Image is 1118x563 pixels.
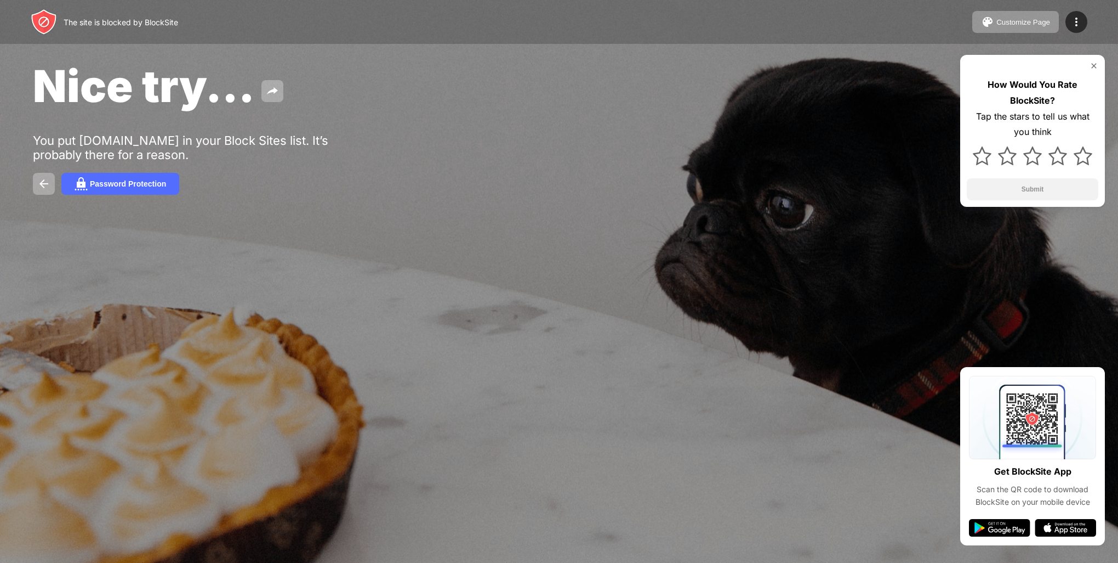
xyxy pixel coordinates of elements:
[75,177,88,190] img: password.svg
[1090,61,1098,70] img: rate-us-close.svg
[967,178,1098,200] button: Submit
[1048,147,1067,165] img: star.svg
[61,173,179,195] button: Password Protection
[33,59,255,112] span: Nice try...
[998,147,1017,165] img: star.svg
[969,376,1096,459] img: qrcode.svg
[64,18,178,27] div: The site is blocked by BlockSite
[90,179,166,188] div: Password Protection
[37,177,50,190] img: back.svg
[1074,147,1092,165] img: star.svg
[1070,15,1083,29] img: menu-icon.svg
[969,483,1096,508] div: Scan the QR code to download BlockSite on your mobile device
[1023,147,1042,165] img: star.svg
[969,519,1030,537] img: google-play.svg
[996,18,1050,26] div: Customize Page
[972,11,1059,33] button: Customize Page
[973,147,991,165] img: star.svg
[967,109,1098,140] div: Tap the stars to tell us what you think
[981,15,994,29] img: pallet.svg
[994,464,1071,480] div: Get BlockSite App
[33,425,292,550] iframe: Banner
[1035,519,1096,537] img: app-store.svg
[266,85,279,98] img: share.svg
[31,9,57,35] img: header-logo.svg
[967,77,1098,109] div: How Would You Rate BlockSite?
[33,133,372,162] div: You put [DOMAIN_NAME] in your Block Sites list. It’s probably there for a reason.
